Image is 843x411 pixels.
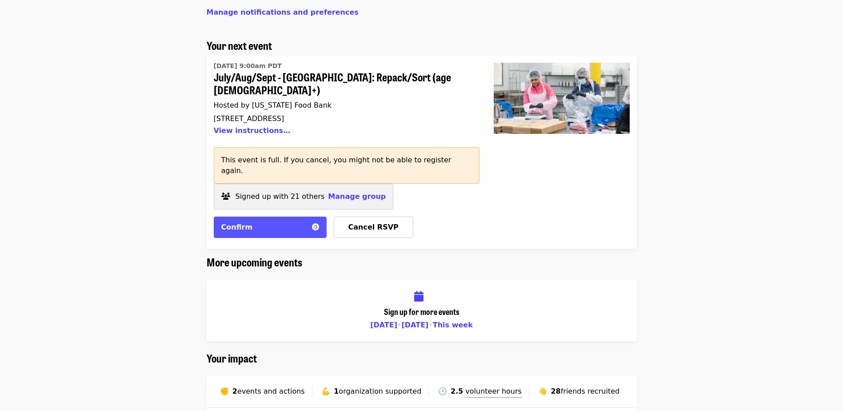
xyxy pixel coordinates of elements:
span: Your impact [207,350,257,366]
strong: 2 [232,387,237,395]
span: • [397,321,401,329]
span: volunteer hours [465,387,522,395]
span: Cancel RSVP [348,223,399,231]
p: This event is full. If you cancel, you might not be able to register again. [221,155,472,176]
button: Confirm [214,217,327,238]
span: Sign up for more events [384,306,459,317]
a: July/Aug/Sept - Beaverton: Repack/Sort (age 10+) [214,59,472,140]
i: users icon [221,192,230,201]
a: Manage notifications and preferences [207,8,359,16]
img: July/Aug/Sept - Beaverton: Repack/Sort (age 10+) [494,63,630,134]
span: Your next event [207,37,272,53]
span: • [428,321,432,329]
button: Cancel RSVP [334,217,413,238]
button: View instructions… [214,126,291,135]
span: July/Aug/Sept - [GEOGRAPHIC_DATA]: Repack/Sort (age [DEMOGRAPHIC_DATA]+) [214,71,472,97]
strong: 1 [334,387,339,395]
span: Manage group [328,192,386,201]
span: flexed biceps emoji [321,387,330,395]
strong: 2.5 [451,387,463,395]
span: More upcoming events [207,254,302,270]
span: waving hand emoji [538,387,547,395]
i: calendar icon [414,290,423,303]
time: [DATE] 9:00am PDT [214,61,282,71]
span: Hosted by [US_STATE] Food Bank [214,101,332,109]
span: Includes shifts from all organizations you've supported through Mobilize. Calculated based on shi... [463,387,522,398]
a: July/Aug/Sept - Beaverton: Repack/Sort (age 10+) [487,56,637,249]
span: Confirm [221,223,253,231]
a: [DATE] [370,321,397,329]
a: This week [433,321,473,329]
div: [STREET_ADDRESS] [214,114,472,123]
span: organization supported [339,387,421,395]
span: raised fist emoji [220,387,229,395]
i: circle-o icon [312,223,319,231]
span: friends recruited [561,387,620,395]
button: Manage group [328,191,386,202]
span: clock face three o'clock emoji [438,387,447,395]
a: [DATE] [401,321,428,329]
span: Signed up with 21 others [236,192,325,201]
strong: 28 [551,387,560,395]
span: events and actions [237,387,305,395]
